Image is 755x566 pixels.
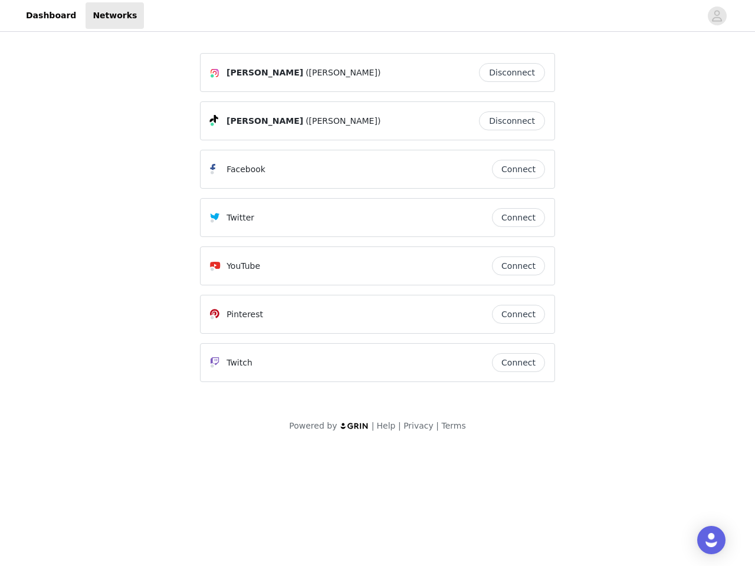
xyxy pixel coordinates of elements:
[86,2,144,29] a: Networks
[19,2,83,29] a: Dashboard
[492,305,545,324] button: Connect
[403,421,434,430] a: Privacy
[226,67,303,79] span: [PERSON_NAME]
[226,308,263,321] p: Pinterest
[372,421,375,430] span: |
[492,208,545,227] button: Connect
[306,67,380,79] span: ([PERSON_NAME])
[210,68,219,78] img: Instagram Icon
[697,526,726,554] div: Open Intercom Messenger
[289,421,337,430] span: Powered by
[226,115,303,127] span: [PERSON_NAME]
[492,353,545,372] button: Connect
[340,422,369,430] img: logo
[441,421,465,430] a: Terms
[479,63,545,82] button: Disconnect
[306,115,380,127] span: ([PERSON_NAME])
[377,421,396,430] a: Help
[226,212,254,224] p: Twitter
[479,111,545,130] button: Disconnect
[436,421,439,430] span: |
[492,256,545,275] button: Connect
[226,260,260,272] p: YouTube
[226,163,265,176] p: Facebook
[226,357,252,369] p: Twitch
[398,421,401,430] span: |
[711,6,723,25] div: avatar
[492,160,545,179] button: Connect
